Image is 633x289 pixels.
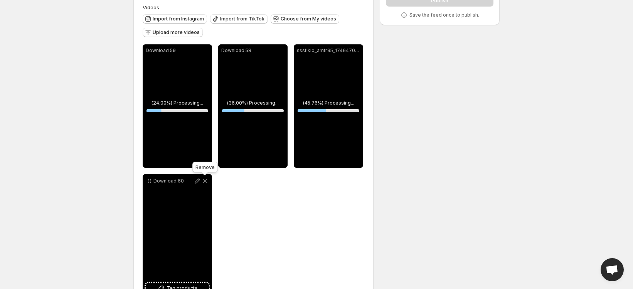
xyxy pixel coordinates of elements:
[221,47,285,54] p: Download 58
[210,14,268,24] button: Import from TikTok
[281,16,336,22] span: Choose from My videos
[409,12,479,18] p: Save the feed once to publish.
[271,14,339,24] button: Choose from My videos
[601,258,624,281] a: Open chat
[297,47,360,54] p: ssstikio_amtr95_1746470944624
[153,29,200,35] span: Upload more videos
[153,178,194,184] p: Download 60
[143,4,159,10] span: Videos
[143,14,207,24] button: Import from Instagram
[143,44,212,168] div: Download 59(24.00%) Processing...24%
[153,16,204,22] span: Import from Instagram
[143,28,203,37] button: Upload more videos
[218,44,288,168] div: Download 58(36.00%) Processing...36%
[294,44,363,168] div: ssstikio_amtr95_1746470944624(45.76%) Processing...45.75732037348513%
[220,16,264,22] span: Import from TikTok
[146,47,209,54] p: Download 59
